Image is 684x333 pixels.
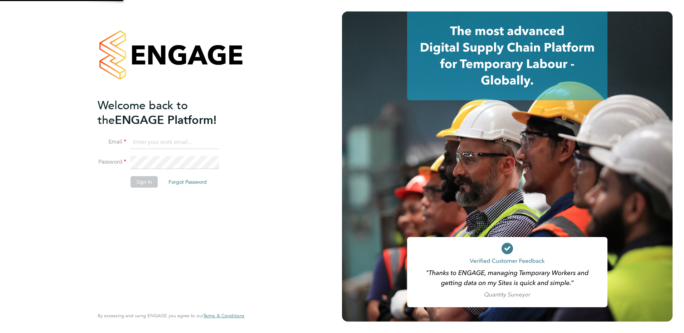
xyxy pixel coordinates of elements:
span: Welcome back to the [98,98,188,127]
button: Sign In [131,176,158,188]
label: Password [98,158,126,166]
label: Email [98,138,126,146]
button: Forgot Password [163,176,212,188]
h2: ENGAGE Platform! [98,98,237,127]
span: By accessing and using ENGAGE you agree to our [98,313,244,319]
span: Terms & Conditions [203,313,244,319]
input: Enter your work email... [131,136,219,149]
a: Terms & Conditions [203,313,244,319]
